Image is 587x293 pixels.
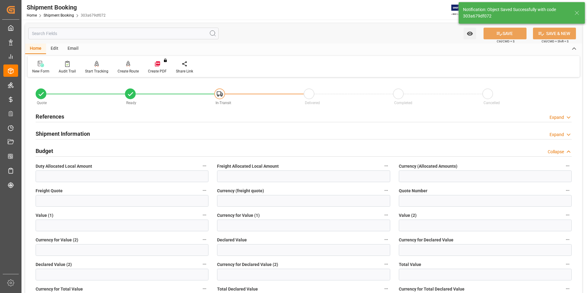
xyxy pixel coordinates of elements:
button: Declared Value [382,236,390,244]
span: Currency for Value (1) [217,212,260,219]
span: Currency (Allocated Amounts) [399,163,457,170]
button: Currency for Declared Value [564,236,572,244]
h2: References [36,112,64,121]
span: Currency for Declared Value (2) [217,261,278,268]
button: Currency for Value (2) [200,236,208,244]
div: Edit [46,44,63,54]
button: Currency for Value (1) [382,211,390,219]
input: Search Fields [28,28,219,39]
span: Currency for Total Value [36,286,83,292]
span: Currency (freight quote) [217,188,264,194]
button: Freight Allocated Local Amount [382,162,390,170]
span: Value (1) [36,212,53,219]
div: Notification: Object Saved Successfully with code 303a679df072 [463,6,569,19]
span: Delivered [305,101,320,105]
button: Currency for Declared Value (2) [382,260,390,268]
button: Currency for Total Declared Value [564,285,572,293]
span: Total Declared Value [217,286,258,292]
span: In-Transit [216,101,231,105]
span: Declared Value [217,237,247,243]
button: SAVE [484,28,527,39]
button: Total Value [564,260,572,268]
div: Share Link [176,68,193,74]
button: Value (2) [564,211,572,219]
span: Cancelled [484,101,500,105]
button: Currency (freight quote) [382,186,390,194]
span: Declared Value (2) [36,261,72,268]
a: Home [27,13,37,18]
div: New Form [32,68,49,74]
button: Total Declared Value [382,285,390,293]
button: Freight Quote [200,186,208,194]
button: Duty Allocated Local Amount [200,162,208,170]
button: Value (1) [200,211,208,219]
div: Collapse [548,149,564,155]
button: Quote Number [564,186,572,194]
div: Create Route [118,68,139,74]
span: Freight Quote [36,188,63,194]
button: Currency (Allocated Amounts) [564,162,572,170]
button: SAVE & NEW [533,28,576,39]
div: Audit Trail [59,68,76,74]
span: Ready [126,101,136,105]
button: open menu [464,28,476,39]
span: Completed [394,101,412,105]
span: Ctrl/CMD + Shift + S [542,39,569,44]
div: Expand [550,114,564,121]
a: Shipment Booking [44,13,74,18]
h2: Budget [36,147,53,155]
div: Expand [550,131,564,138]
span: Currency for Total Declared Value [399,286,465,292]
div: Shipment Booking [27,3,106,12]
button: Declared Value (2) [200,260,208,268]
span: Value (2) [399,212,417,219]
span: Freight Allocated Local Amount [217,163,279,170]
div: Email [63,44,83,54]
span: Ctrl/CMD + S [497,39,515,44]
h2: Shipment Information [36,130,90,138]
span: Currency for Declared Value [399,237,453,243]
button: Currency for Total Value [200,285,208,293]
div: Start Tracking [85,68,108,74]
span: Quote [37,101,47,105]
img: Exertis%20JAM%20-%20Email%20Logo.jpg_1722504956.jpg [451,5,472,15]
span: Duty Allocated Local Amount [36,163,92,170]
div: Home [25,44,46,54]
span: Total Value [399,261,421,268]
span: Currency for Value (2) [36,237,78,243]
span: Quote Number [399,188,427,194]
